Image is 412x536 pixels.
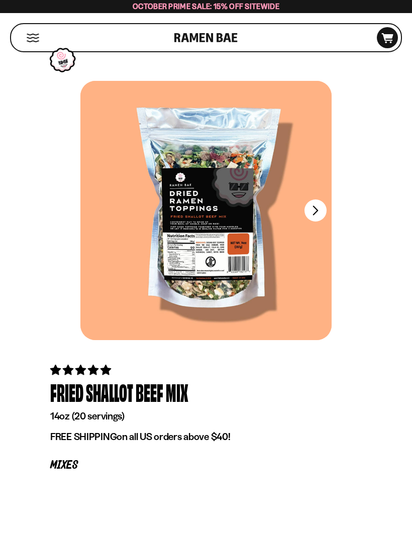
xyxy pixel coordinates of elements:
span: October Prime Sale: 15% off Sitewide [133,2,279,11]
p: Mixes [50,461,362,470]
div: Fried [50,378,83,407]
button: Next [304,199,327,222]
button: Mobile Menu Trigger [26,34,40,42]
p: on all US orders above $40! [50,431,362,443]
div: Beef [136,378,163,407]
div: Mix [166,378,188,407]
span: 4.83 stars [50,364,113,376]
div: Shallot [86,378,133,407]
p: 14oz (20 servings) [50,410,362,422]
strong: FREE SHIPPING [50,431,117,443]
